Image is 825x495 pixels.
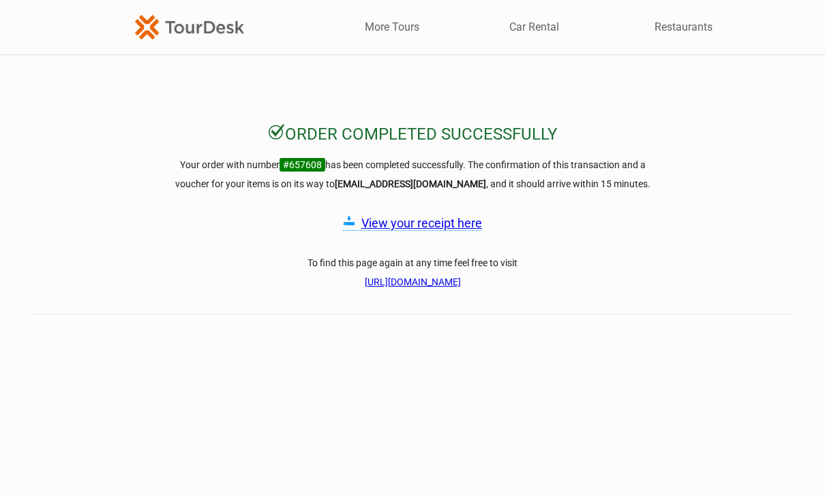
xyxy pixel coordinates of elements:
h3: Your order with number has been completed successfully. The confirmation of this transaction and ... [167,155,658,193]
span: #657608 [280,158,325,172]
h3: To find this page again at any time feel free to visit [167,253,658,291]
a: More Tours [365,20,419,35]
strong: [EMAIL_ADDRESS][DOMAIN_NAME] [335,178,486,189]
img: TourDesk-logo-td-orange-v1.png [135,15,244,39]
a: Car Rental [509,20,559,35]
a: Restaurants [655,20,712,35]
a: [URL][DOMAIN_NAME] [365,276,461,287]
a: View your receipt here [361,216,482,230]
